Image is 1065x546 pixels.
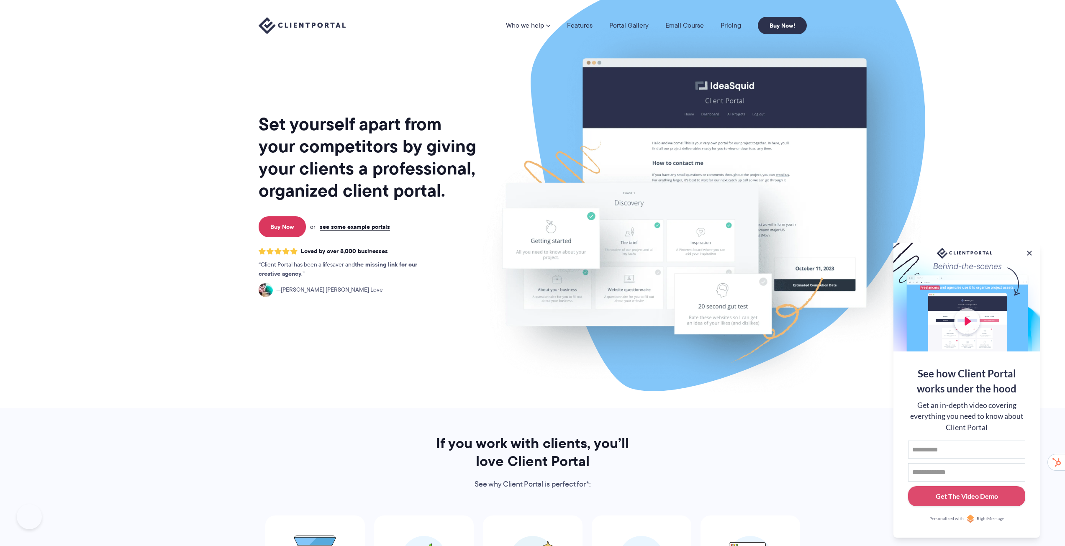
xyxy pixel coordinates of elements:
[609,22,649,29] a: Portal Gallery
[908,366,1025,396] div: See how Client Portal works under the hood
[259,260,434,279] p: Client Portal has been a lifesaver and .
[966,515,975,523] img: Personalized with RightMessage
[908,486,1025,507] button: Get The Video Demo
[908,400,1025,433] div: Get an in-depth video covering everything you need to know about Client Portal
[276,285,383,295] span: [PERSON_NAME] [PERSON_NAME] Love
[310,223,316,231] span: or
[320,223,390,231] a: see some example portals
[301,248,388,255] span: Loved by over 8,000 businesses
[506,22,550,29] a: Who we help
[17,504,42,529] iframe: Toggle Customer Support
[758,17,807,34] a: Buy Now!
[259,113,478,202] h1: Set yourself apart from your competitors by giving your clients a professional, organized client ...
[259,216,306,237] a: Buy Now
[259,260,417,278] strong: the missing link for our creative agency
[721,22,741,29] a: Pricing
[665,22,704,29] a: Email Course
[908,515,1025,523] a: Personalized withRightMessage
[425,478,641,491] p: See why Client Portal is perfect for*:
[425,434,641,470] h2: If you work with clients, you’ll love Client Portal
[567,22,593,29] a: Features
[929,515,964,522] span: Personalized with
[977,515,1004,522] span: RightMessage
[936,491,998,501] div: Get The Video Demo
